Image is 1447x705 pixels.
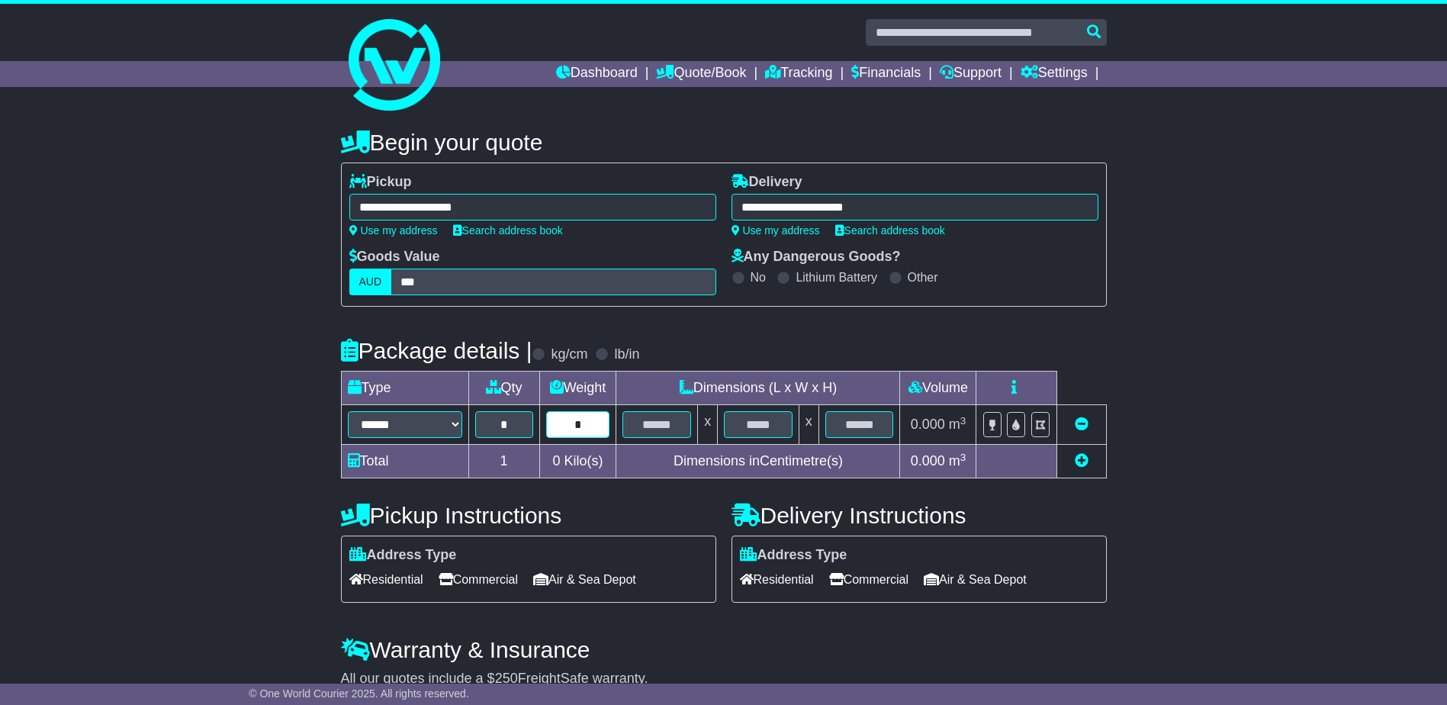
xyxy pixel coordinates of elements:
td: x [799,405,818,445]
label: Other [908,270,938,285]
label: Pickup [349,174,412,191]
label: Delivery [732,174,802,191]
div: All our quotes include a $ FreightSafe warranty. [341,671,1107,687]
label: lb/in [614,346,639,363]
span: 0 [552,453,560,468]
span: Commercial [829,568,908,591]
label: Goods Value [349,249,440,266]
a: Dashboard [556,61,638,87]
span: Residential [349,568,423,591]
h4: Warranty & Insurance [341,637,1107,662]
label: Address Type [349,547,457,564]
td: Dimensions in Centimetre(s) [616,445,900,478]
h4: Begin your quote [341,130,1107,155]
td: Dimensions (L x W x H) [616,372,900,405]
a: Remove this item [1075,417,1088,432]
td: Kilo(s) [539,445,616,478]
a: Use my address [349,224,438,237]
a: Tracking [765,61,832,87]
sup: 3 [960,415,966,427]
span: m [949,417,966,432]
td: Volume [900,372,976,405]
span: Commercial [439,568,518,591]
label: Any Dangerous Goods? [732,249,901,266]
span: 0.000 [911,453,945,468]
span: m [949,453,966,468]
span: 250 [495,671,518,686]
h4: Pickup Instructions [341,503,716,528]
a: Quote/Book [656,61,746,87]
a: Financials [851,61,921,87]
span: Residential [740,568,814,591]
h4: Delivery Instructions [732,503,1107,528]
td: Qty [468,372,539,405]
a: Use my address [732,224,820,237]
label: kg/cm [551,346,587,363]
a: Settings [1021,61,1088,87]
label: Address Type [740,547,847,564]
td: x [698,405,718,445]
td: Total [341,445,468,478]
a: Search address book [453,224,563,237]
span: Air & Sea Depot [533,568,636,591]
label: AUD [349,269,392,295]
td: Type [341,372,468,405]
span: Air & Sea Depot [924,568,1027,591]
td: Weight [539,372,616,405]
label: Lithium Battery [796,270,877,285]
sup: 3 [960,452,966,463]
a: Add new item [1075,453,1088,468]
td: 1 [468,445,539,478]
span: 0.000 [911,417,945,432]
h4: Package details | [341,338,532,363]
a: Search address book [835,224,945,237]
a: Support [940,61,1002,87]
span: © One World Courier 2025. All rights reserved. [249,687,469,700]
label: No [751,270,766,285]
